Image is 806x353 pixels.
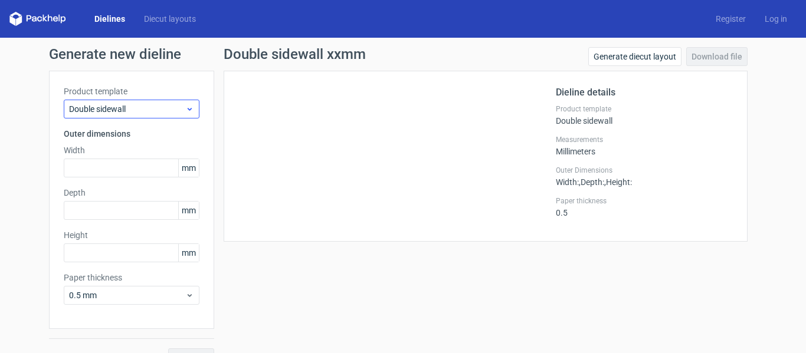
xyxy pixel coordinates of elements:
a: Diecut layouts [135,13,205,25]
label: Height [64,229,199,241]
h1: Generate new dieline [49,47,757,61]
span: mm [178,202,199,219]
span: , Depth : [579,177,604,187]
label: Measurements [556,135,733,144]
h2: Dieline details [556,85,733,100]
div: Millimeters [556,135,733,156]
a: Dielines [85,13,135,25]
label: Paper thickness [64,272,199,283]
h1: Double sidewall xxmm [224,47,366,61]
label: Product template [556,104,733,114]
a: Log in [755,13,797,25]
label: Depth [64,187,199,199]
div: Double sidewall [556,104,733,126]
span: mm [178,159,199,177]
label: Outer Dimensions [556,166,733,175]
span: Double sidewall [69,103,185,115]
span: , Height : [604,177,632,187]
label: Product template [64,85,199,97]
span: mm [178,244,199,262]
a: Register [706,13,755,25]
label: Width [64,144,199,156]
a: Generate diecut layout [588,47,682,66]
span: 0.5 mm [69,289,185,301]
h3: Outer dimensions [64,128,199,140]
span: Width : [556,177,579,187]
div: 0.5 [556,196,733,217]
label: Paper thickness [556,196,733,206]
